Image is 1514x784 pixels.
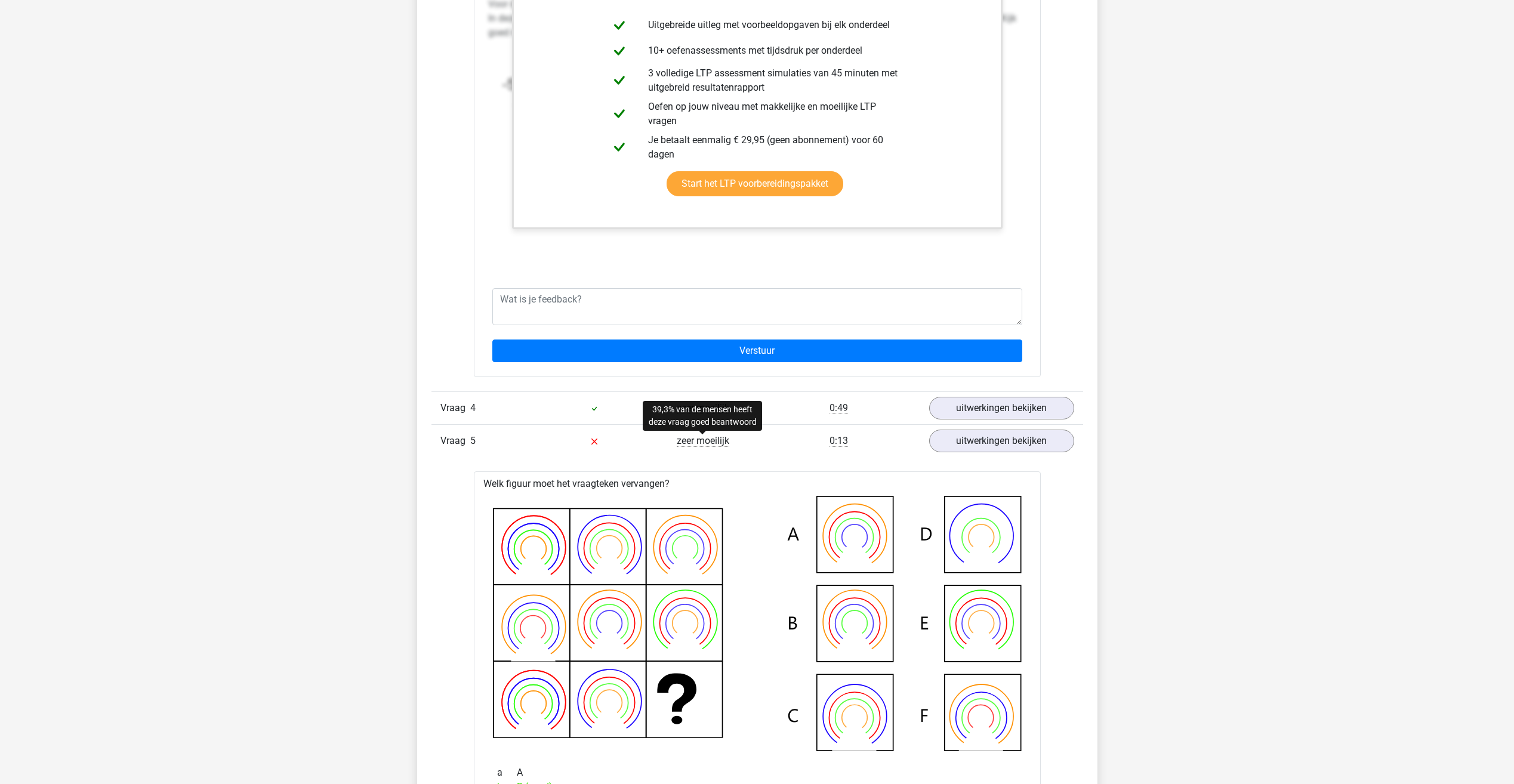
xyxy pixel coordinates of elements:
[440,401,470,415] span: Vraag
[830,402,848,414] span: 0:49
[440,434,470,448] span: Vraag
[929,430,1074,452] a: uitwerkingen bekijken
[667,171,843,196] a: Start het LTP voorbereidingspakket
[502,75,516,93] tspan: -5
[470,402,476,413] span: 4
[643,401,762,431] div: 39,3% van de mensen heeft deze vraag goed beantwoord
[929,397,1074,419] a: uitwerkingen bekijken
[677,435,729,447] span: zeer moeilijk
[488,766,1026,780] div: A
[492,339,1022,362] input: Verstuur
[830,435,848,447] span: 0:13
[497,766,517,780] span: a
[470,435,476,446] span: 5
